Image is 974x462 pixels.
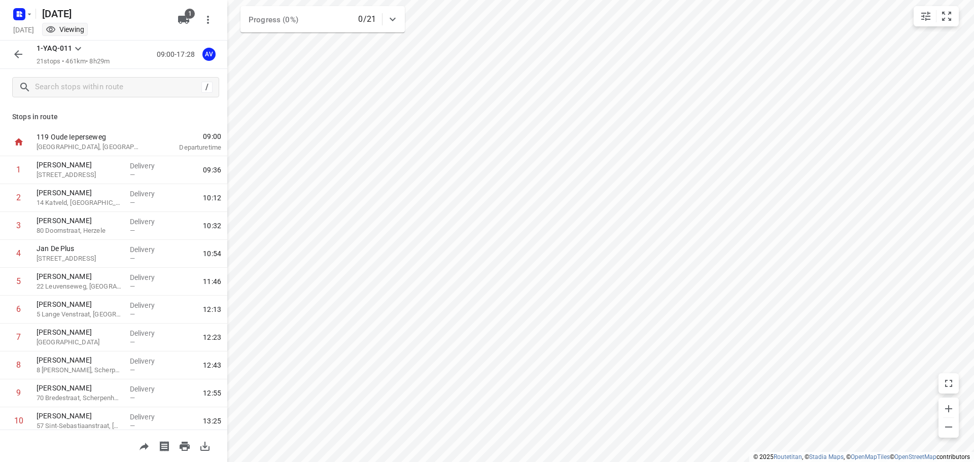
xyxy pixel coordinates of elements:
div: Progress (0%)0/21 [240,6,405,32]
p: 21 stops • 461km • 8h29m [37,57,110,66]
button: Map settings [916,6,936,26]
button: 1 [173,10,194,30]
span: — [130,171,135,179]
p: Delivery [130,356,167,366]
p: 5 Lange Venstraat, Tremelo [37,309,122,319]
p: 09:00-17:28 [157,49,199,60]
span: Progress (0%) [249,15,298,24]
a: OpenMapTiles [851,453,890,460]
span: 09:00 [154,131,221,141]
p: [PERSON_NAME] [37,411,122,421]
span: 10:32 [203,221,221,231]
span: Print route [175,441,195,450]
p: Delivery [130,384,167,394]
a: Routetitan [774,453,802,460]
span: 10:12 [203,193,221,203]
p: Delivery [130,300,167,310]
span: Share route [134,441,154,450]
div: 2 [16,193,21,202]
div: 8 [16,360,21,370]
span: 12:13 [203,304,221,314]
p: [PERSON_NAME] [37,355,122,365]
p: [PERSON_NAME] [37,160,122,170]
p: 80 Doornstraat, Herzele [37,226,122,236]
span: 12:55 [203,388,221,398]
span: — [130,310,135,318]
span: Print shipping labels [154,441,175,450]
p: Stops in route [12,112,215,122]
div: 1 [16,165,21,174]
span: 10:54 [203,248,221,259]
div: 4 [16,248,21,258]
div: 3 [16,221,21,230]
div: 5 [16,276,21,286]
div: / [201,82,213,93]
span: 12:43 [203,360,221,370]
p: Jan De Plus [37,243,122,254]
div: 10 [14,416,23,425]
p: [PERSON_NAME] [37,271,122,281]
p: 57 Sint-Sebastiaanstraat, Lummen [37,421,122,431]
p: 1-YAQ-011 [37,43,72,54]
p: 22 Leuvenseweg, [GEOGRAPHIC_DATA] [37,281,122,292]
span: 09:36 [203,165,221,175]
p: Delivery [130,244,167,255]
p: 70 Bredestraat, Scherpenheuvel-Zichem [37,393,122,403]
span: Assigned to Axel Verzele [199,49,219,59]
span: — [130,227,135,234]
p: 14 Katveld, Sint-Lievens-Houtem [37,198,122,208]
span: 13:25 [203,416,221,426]
div: 6 [16,304,21,314]
div: 9 [16,388,21,398]
p: 8 Goede Weide, Scherpenheuvel-Zichem [37,365,122,375]
li: © 2025 , © , © © contributors [753,453,970,460]
span: 1 [185,9,195,19]
p: [PERSON_NAME] [37,216,122,226]
p: [STREET_ADDRESS] [37,254,122,264]
p: [PERSON_NAME] [37,327,122,337]
p: [GEOGRAPHIC_DATA], [GEOGRAPHIC_DATA] [37,142,142,152]
span: Download route [195,441,215,450]
a: OpenStreetMap [894,453,936,460]
span: — [130,422,135,430]
span: — [130,338,135,346]
span: 11:46 [203,276,221,287]
span: — [130,394,135,402]
span: 12:23 [203,332,221,342]
p: Departure time [154,143,221,153]
input: Search stops within route [35,80,201,95]
span: — [130,255,135,262]
div: 7 [16,332,21,342]
p: [PERSON_NAME] [37,188,122,198]
p: Delivery [130,272,167,282]
div: small contained button group [914,6,959,26]
p: Delivery [130,217,167,227]
p: 0/21 [358,13,376,25]
p: [PERSON_NAME] [37,299,122,309]
span: — [130,282,135,290]
p: Delivery [130,412,167,422]
p: Delivery [130,161,167,171]
p: Delivery [130,328,167,338]
span: — [130,366,135,374]
p: Delivery [130,189,167,199]
p: 119 Oude Ieperseweg [37,132,142,142]
div: You are currently in view mode. To make any changes, go to edit project. [46,24,84,34]
button: Fit zoom [936,6,957,26]
span: — [130,199,135,206]
p: 103 Bossepleinstraat, Begijnendijk [37,337,122,347]
p: 46 Stationsstraat, Oudenaarde [37,170,122,180]
a: Stadia Maps [809,453,844,460]
p: [PERSON_NAME] [37,383,122,393]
